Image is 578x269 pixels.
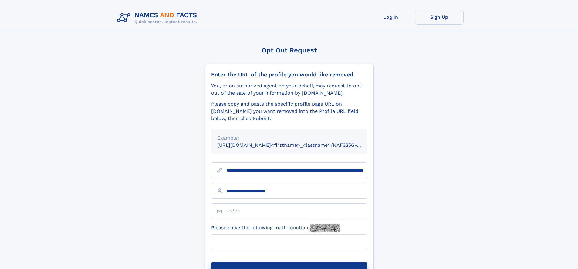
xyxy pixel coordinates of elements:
[211,224,340,232] label: Please solve the following math function:
[367,10,415,25] a: Log In
[115,10,202,26] img: Logo Names and Facts
[415,10,464,25] a: Sign Up
[205,46,374,54] div: Opt Out Request
[211,82,367,97] div: You, or an authorized agent on your behalf, may request to opt-out of the sale of your informatio...
[211,71,367,78] div: Enter the URL of the profile you would like removed
[217,134,361,142] div: Example:
[217,142,379,148] small: [URL][DOMAIN_NAME]<firstname>_<lastname>/NAF325G-xxxxxxxx
[211,100,367,122] div: Please copy and paste the specific profile page URL on [DOMAIN_NAME] you want removed into the Pr...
